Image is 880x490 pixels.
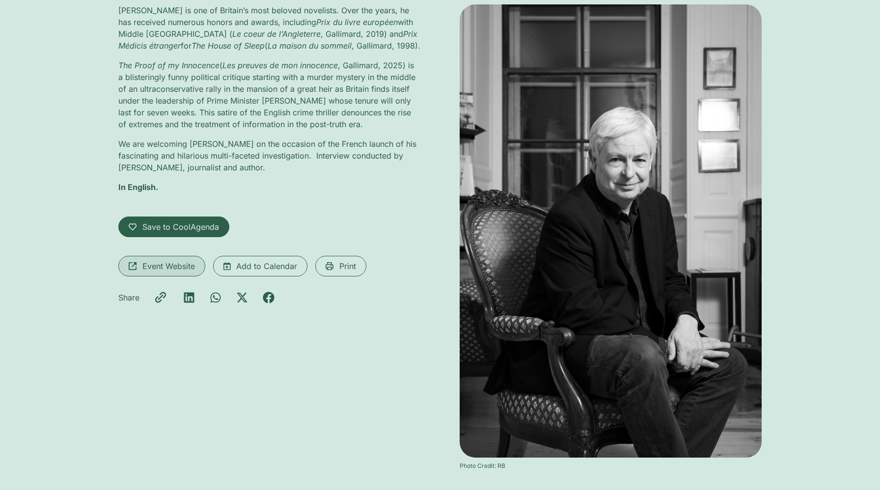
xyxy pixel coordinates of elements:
[222,60,338,70] em: Les preuves de mon innocence
[460,462,762,470] div: Photo Credit: RB
[210,292,221,303] div: Share on whatsapp
[183,292,195,303] div: Share on linkedin
[268,41,352,51] em: La maison du sommeil
[142,260,195,272] span: Event Website
[213,256,307,276] a: Add to Calendar
[192,41,265,51] em: The House of Sleep
[118,4,420,52] p: [PERSON_NAME] is one of Britain’s most beloved novelists. Over the years, he has received numerou...
[118,217,229,237] a: Save to CoolAgenda
[118,60,220,70] em: The Proof of my Innocence
[118,138,420,173] p: We are welcoming [PERSON_NAME] on the occasion of the French launch of his fascinating and hilari...
[118,256,205,276] a: Event Website
[232,29,321,39] em: Le coeur de l’Angleterre
[263,292,275,303] div: Share on facebook
[316,17,398,27] em: Prix du livre européen
[339,260,356,272] span: Print
[236,292,248,303] div: Share on x-twitter
[118,59,420,130] p: ( , Gallimard, 2025) is a blisteringly funny political critique starting with a murder mystery in...
[236,260,297,272] span: Add to Calendar
[118,292,139,303] p: Share
[118,182,158,192] strong: In English.
[315,256,366,276] a: Print
[142,221,219,233] span: Save to CoolAgenda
